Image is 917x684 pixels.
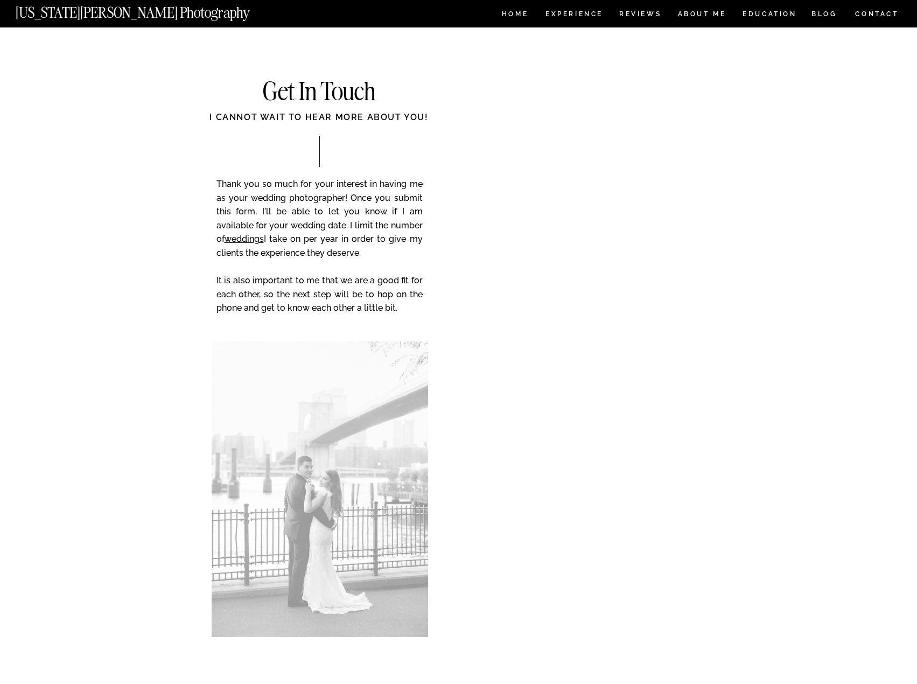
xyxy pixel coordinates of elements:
[16,5,286,15] a: [US_STATE][PERSON_NAME] Photography
[677,11,726,20] a: ABOUT ME
[619,11,660,20] a: REVIEWS
[168,111,471,136] div: I cannot wait to hear more about you!
[500,11,530,20] a: HOME
[855,8,899,20] a: CONTACT
[545,11,602,20] a: Experience
[811,11,837,20] a: BLOG
[741,11,798,20] a: EDUCATION
[225,234,264,244] a: weddings
[216,177,423,330] p: Thank you so much for your interest in having me as your wedding photographer! Once you submit th...
[211,79,428,106] h2: Get In Touch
